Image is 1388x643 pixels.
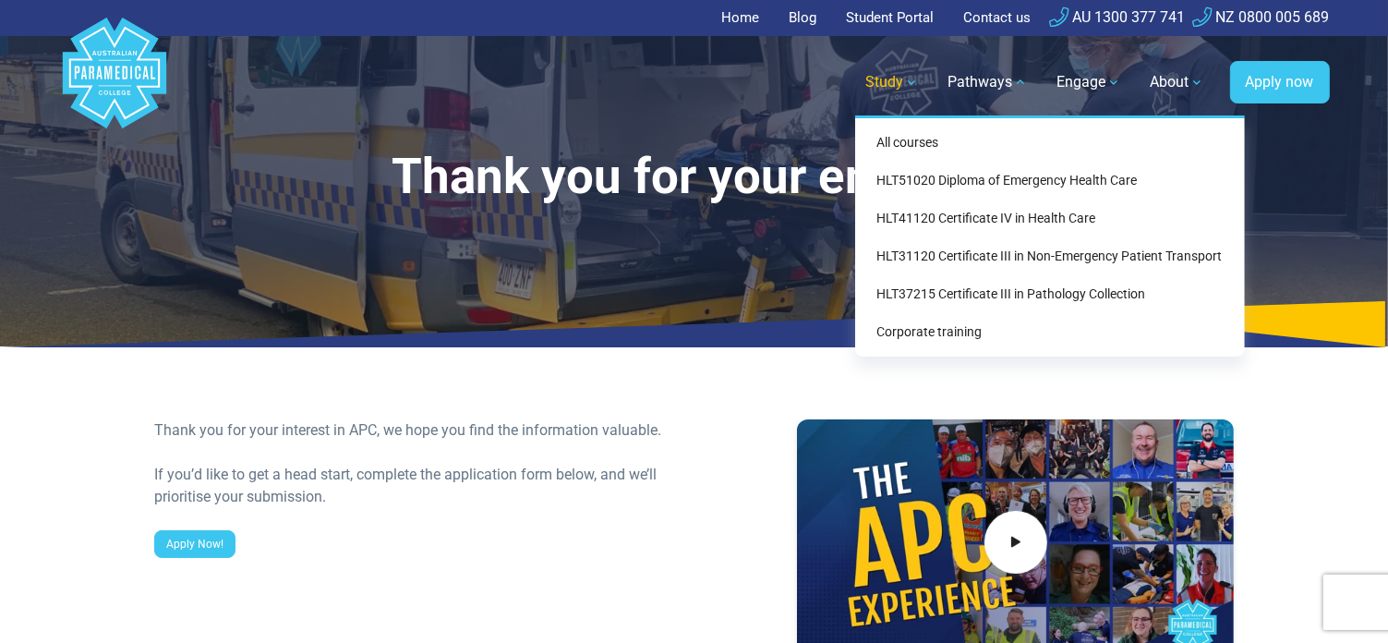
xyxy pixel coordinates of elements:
a: HLT51020 Diploma of Emergency Health Care [863,164,1237,198]
a: Study [855,56,930,108]
a: HLT37215 Certificate III in Pathology Collection [863,277,1237,311]
a: Australian Paramedical College [59,36,170,129]
a: Pathways [937,56,1039,108]
div: Study [855,115,1245,357]
a: All courses [863,126,1237,160]
h1: Thank you for your enquiry! [154,148,1235,206]
a: AU 1300 377 741 [1050,8,1186,26]
a: Apply Now! [154,530,235,558]
a: HLT41120 Certificate IV in Health Care [863,201,1237,236]
div: Thank you for your interest in APC, we hope you find the information valuable. [154,419,683,442]
a: About [1140,56,1215,108]
a: NZ 0800 005 689 [1193,8,1330,26]
a: Corporate training [863,315,1237,349]
a: HLT31120 Certificate III in Non-Emergency Patient Transport [863,239,1237,273]
a: Apply now [1230,61,1330,103]
div: If you’d like to get a head start, complete the application form below, and we’ll prioritise your... [154,464,683,508]
a: Engage [1046,56,1132,108]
